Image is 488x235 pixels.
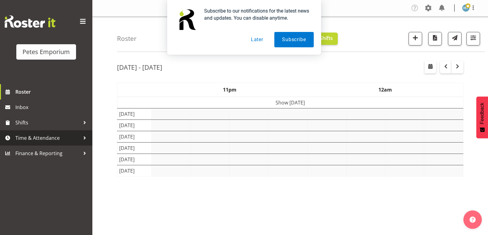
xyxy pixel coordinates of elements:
[15,133,80,143] span: Time & Attendance
[117,131,152,142] td: [DATE]
[15,149,80,158] span: Finance & Reporting
[117,119,152,131] td: [DATE]
[470,217,476,223] img: help-xxl-2.png
[476,96,488,138] button: Feedback - Show survey
[175,7,199,32] img: notification icon
[152,83,308,97] th: 11pm
[479,103,485,124] span: Feedback
[15,118,80,127] span: Shifts
[274,32,313,47] button: Subscribe
[117,63,162,71] h2: [DATE] - [DATE]
[15,103,89,112] span: Inbox
[117,97,463,108] td: Show [DATE]
[425,61,436,73] button: Select a specific date within the roster.
[117,108,152,119] td: [DATE]
[117,165,152,176] td: [DATE]
[199,7,314,22] div: Subscribe to our notifications for the latest news and updates. You can disable anytime.
[15,87,89,96] span: Roster
[117,142,152,154] td: [DATE]
[117,154,152,165] td: [DATE]
[308,83,463,97] th: 12am
[243,32,271,47] button: Later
